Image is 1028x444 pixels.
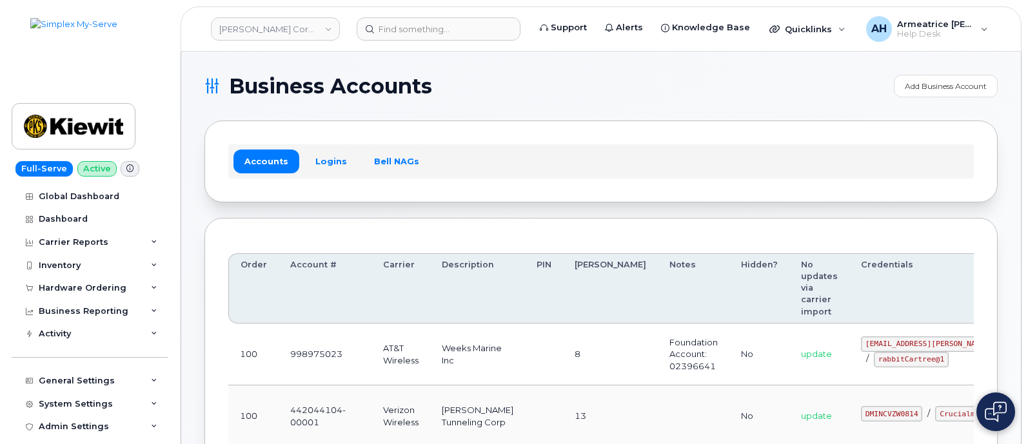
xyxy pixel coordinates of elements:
td: 998975023 [279,323,371,385]
span: / [866,353,869,363]
span: update [801,410,832,421]
th: Order [228,253,279,323]
span: / [927,408,930,418]
th: Hidden? [729,253,789,323]
a: Logins [304,150,358,173]
td: Foundation Account: 02396641 [658,323,729,385]
th: [PERSON_NAME] [563,253,658,323]
td: Weeks Marine Inc [430,323,525,385]
th: No updates via carrier import [789,253,849,323]
span: Business Accounts [229,77,432,96]
td: 100 [228,323,279,385]
a: Accounts [233,150,299,173]
img: Open chat [985,401,1007,422]
th: Account # [279,253,371,323]
span: update [801,349,832,359]
td: 8 [563,323,658,385]
th: PIN [525,253,563,323]
td: AT&T Wireless [371,323,430,385]
th: Description [430,253,525,323]
th: Notes [658,253,729,323]
a: Add Business Account [894,75,998,97]
code: rabbitCartree@1 [874,352,949,367]
th: Carrier [371,253,430,323]
code: Crucialmuzzy!9 [935,406,1005,421]
a: Bell NAGs [363,150,430,173]
code: DMINCVZW0814 [861,406,922,421]
td: No [729,323,789,385]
